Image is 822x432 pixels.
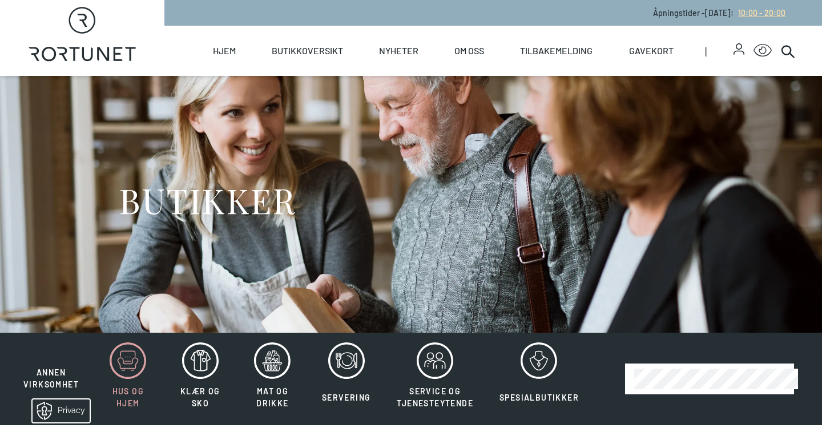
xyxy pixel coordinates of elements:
[11,395,104,426] iframe: Manage Preferences
[272,26,343,76] a: Butikkoversikt
[738,8,785,18] span: 10:00 - 20:00
[705,26,734,76] span: |
[379,26,418,76] a: Nyheter
[397,386,473,408] span: Service og tjenesteytende
[23,368,79,389] span: Annen virksomhet
[112,386,144,408] span: Hus og hjem
[734,8,785,18] a: 10:00 - 20:00
[180,386,220,408] span: Klær og sko
[237,342,308,416] button: Mat og drikke
[520,26,593,76] a: Tilbakemelding
[256,386,288,408] span: Mat og drikke
[322,393,371,402] span: Servering
[487,342,591,416] button: Spesialbutikker
[93,342,163,416] button: Hus og hjem
[213,26,236,76] a: Hjem
[166,342,236,416] button: Klær og sko
[753,42,772,60] button: Open Accessibility Menu
[11,342,91,391] button: Annen virksomhet
[385,342,485,416] button: Service og tjenesteytende
[629,26,674,76] a: Gavekort
[310,342,383,416] button: Servering
[454,26,484,76] a: Om oss
[653,7,785,19] p: Åpningstider - [DATE] :
[499,393,579,402] span: Spesialbutikker
[119,179,295,221] h1: BUTIKKER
